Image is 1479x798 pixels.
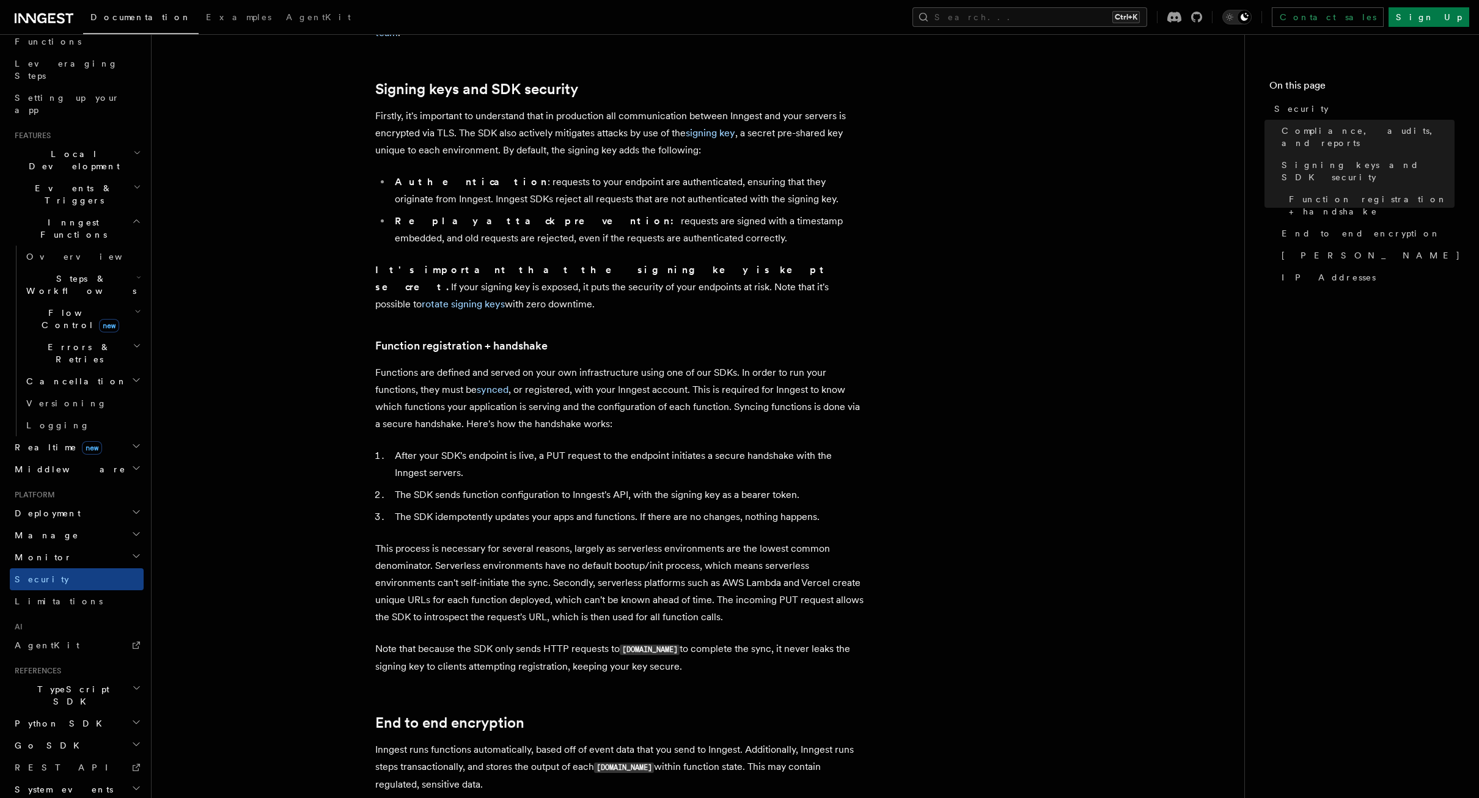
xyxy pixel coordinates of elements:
a: End to end encryption [375,714,524,731]
span: Limitations [15,596,103,606]
a: Overview [21,246,144,268]
span: References [10,666,61,676]
button: TypeScript SDK [10,678,144,712]
a: signing key [686,127,735,139]
span: Features [10,131,51,141]
a: End to end encryption [1277,222,1455,244]
button: Middleware [10,458,144,480]
a: AgentKit [10,634,144,656]
span: Setting up your app [15,93,120,115]
a: Logging [21,414,144,436]
button: Python SDK [10,712,144,734]
p: This process is necessary for several reasons, largely as serverless environments are the lowest ... [375,540,864,626]
span: Steps & Workflows [21,273,136,297]
a: Function registration + handshake [1284,188,1455,222]
span: Security [15,574,69,584]
span: Leveraging Steps [15,59,118,81]
button: Realtimenew [10,436,144,458]
span: Python SDK [10,717,109,730]
a: Leveraging Steps [10,53,144,87]
a: [PERSON_NAME] [1277,244,1455,266]
button: Events & Triggers [10,177,144,211]
span: TypeScript SDK [10,683,132,708]
span: Local Development [10,148,133,172]
strong: Authentication [395,176,548,188]
a: Sign Up [1389,7,1469,27]
li: The SDK idempotently updates your apps and functions. If there are no changes, nothing happens. [391,508,864,525]
button: Monitor [10,546,144,568]
li: : requests to your endpoint are authenticated, ensuring that they originate from Inngest. Inngest... [391,174,864,208]
span: new [82,441,102,455]
code: [DOMAIN_NAME] [594,763,654,773]
span: Logging [26,420,90,430]
span: Errors & Retries [21,341,133,365]
p: Firstly, it's important to understand that in production all communication between Inngest and yo... [375,108,864,159]
span: Platform [10,490,55,500]
a: rotate signing keys [422,298,505,310]
span: Go SDK [10,739,87,752]
span: Middleware [10,463,126,475]
span: Security [1274,103,1329,115]
a: Function registration + handshake [375,337,548,354]
span: AI [10,622,23,632]
span: Manage [10,529,79,541]
li: After your SDK's endpoint is live, a PUT request to the endpoint initiates a secure handshake wit... [391,447,864,481]
span: [PERSON_NAME] [1282,249,1461,262]
span: Realtime [10,441,102,453]
span: Flow Control [21,307,134,331]
a: Signing keys and SDK security [375,81,578,98]
strong: Replay attack prevention: [395,215,681,227]
span: new [99,319,119,332]
a: Signing keys and SDK security [1277,154,1455,188]
button: Inngest Functions [10,211,144,246]
span: REST API [15,763,119,772]
a: Versioning [21,392,144,414]
span: Monitor [10,551,72,563]
a: Compliance, audits, and reports [1277,120,1455,154]
span: Events & Triggers [10,182,133,207]
a: Security [10,568,144,590]
a: Examples [199,4,279,33]
span: Inngest Functions [10,216,132,241]
span: Overview [26,252,152,262]
button: Flow Controlnew [21,302,144,336]
a: Documentation [83,4,199,34]
a: Contact sales [1272,7,1384,27]
kbd: Ctrl+K [1112,11,1140,23]
span: Function registration + handshake [1289,193,1455,218]
a: synced [477,384,508,395]
span: Documentation [90,12,191,22]
a: AgentKit [279,4,358,33]
button: Deployment [10,502,144,524]
span: End to end encryption [1282,227,1440,240]
span: Deployment [10,507,81,519]
a: Limitations [10,590,144,612]
a: Your first Functions [10,18,144,53]
button: Toggle dark mode [1222,10,1252,24]
button: Cancellation [21,370,144,392]
p: Functions are defined and served on your own infrastructure using one of our SDKs. In order to ru... [375,364,864,433]
div: Inngest Functions [10,246,144,436]
span: AgentKit [286,12,351,22]
a: Setting up your app [10,87,144,121]
button: Search...Ctrl+K [912,7,1147,27]
a: REST API [10,756,144,778]
p: If your signing key is exposed, it puts the security of your endpoints at risk. Note that it's po... [375,262,864,313]
span: Signing keys and SDK security [1282,159,1455,183]
strong: It's important that the signing key is kept secret. [375,264,829,293]
span: Examples [206,12,271,22]
a: IP Addresses [1277,266,1455,288]
span: Versioning [26,398,107,408]
button: Local Development [10,143,144,177]
a: Security [1269,98,1455,120]
button: Go SDK [10,734,144,756]
span: Cancellation [21,375,127,387]
h4: On this page [1269,78,1455,98]
span: AgentKit [15,640,79,650]
span: System events [10,783,113,796]
p: Note that because the SDK only sends HTTP requests to to complete the sync, it never leaks the si... [375,640,864,675]
code: [DOMAIN_NAME] [620,645,680,655]
li: The SDK sends function configuration to Inngest's API, with the signing key as a bearer token. [391,486,864,503]
span: IP Addresses [1282,271,1376,284]
button: Manage [10,524,144,546]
